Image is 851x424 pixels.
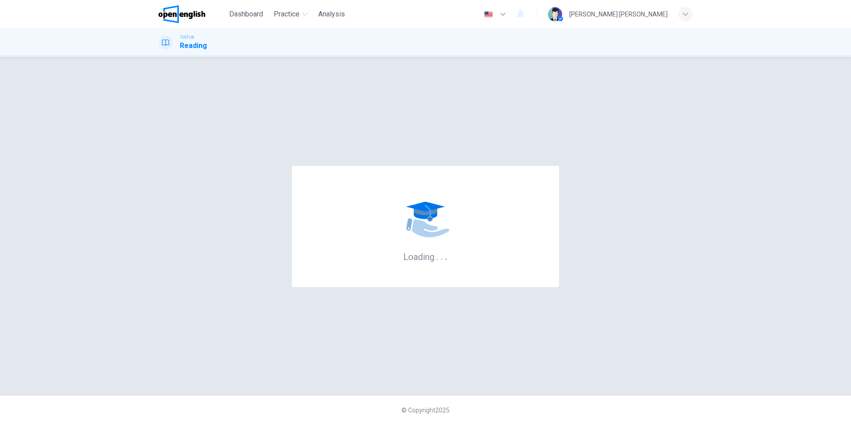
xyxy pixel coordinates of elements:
[315,6,349,22] button: Analysis
[274,9,300,20] span: Practice
[403,251,448,262] h6: Loading
[318,9,345,20] span: Analysis
[548,7,562,21] img: Profile picture
[158,5,226,23] a: OpenEnglish logo
[440,248,443,263] h6: .
[180,34,194,40] span: TOEFL®
[226,6,267,22] button: Dashboard
[401,407,450,414] span: © Copyright 2025
[483,11,494,18] img: en
[569,9,668,20] div: [PERSON_NAME] [PERSON_NAME]
[229,9,263,20] span: Dashboard
[270,6,311,22] button: Practice
[445,248,448,263] h6: .
[158,5,205,23] img: OpenEnglish logo
[180,40,207,51] h1: Reading
[436,248,439,263] h6: .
